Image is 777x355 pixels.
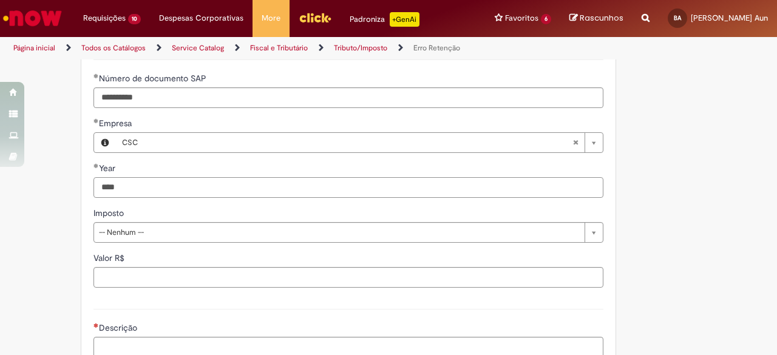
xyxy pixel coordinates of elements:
[99,322,140,333] span: Descrição
[13,43,55,53] a: Página inicial
[93,208,126,218] span: Imposto
[413,43,460,53] a: Erro Retenção
[93,118,99,123] span: Obrigatório Preenchido
[93,252,127,263] span: Valor R$
[580,12,623,24] span: Rascunhos
[93,323,99,328] span: Necessários
[99,73,209,84] span: Número de documento SAP
[116,133,603,152] a: CSCLimpar campo Empresa
[674,14,681,22] span: BA
[541,14,551,24] span: 6
[93,87,603,108] input: Número de documento SAP
[262,12,280,24] span: More
[350,12,419,27] div: Padroniza
[1,6,64,30] img: ServiceNow
[83,12,126,24] span: Requisições
[334,43,387,53] a: Tributo/Imposto
[93,177,603,198] input: Year
[172,43,224,53] a: Service Catalog
[128,14,141,24] span: 10
[569,13,623,24] a: Rascunhos
[9,37,509,59] ul: Trilhas de página
[94,133,116,152] button: Empresa, Visualizar este registro CSC
[505,12,538,24] span: Favoritos
[159,12,243,24] span: Despesas Corporativas
[81,43,146,53] a: Todos os Catálogos
[691,13,768,23] span: [PERSON_NAME] Aun
[93,73,99,78] span: Obrigatório Preenchido
[122,133,572,152] span: CSC
[93,163,99,168] span: Obrigatório Preenchido
[99,163,118,174] span: Year
[390,12,419,27] p: +GenAi
[566,133,585,152] abbr: Limpar campo Empresa
[250,43,308,53] a: Fiscal e Tributário
[99,223,579,242] span: -- Nenhum --
[93,267,603,288] input: Valor R$
[299,8,331,27] img: click_logo_yellow_360x200.png
[99,118,134,129] span: Necessários - Empresa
